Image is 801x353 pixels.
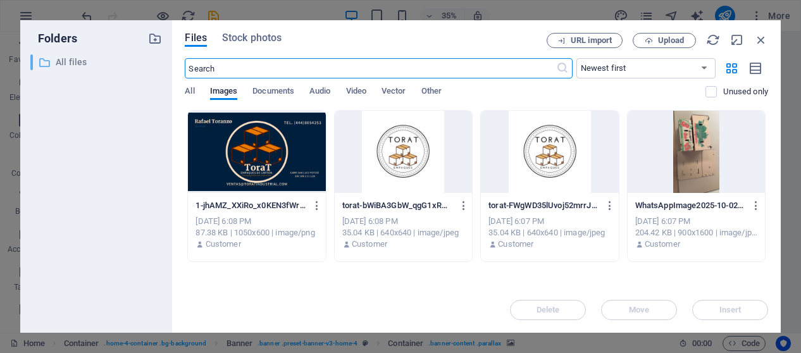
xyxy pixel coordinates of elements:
[633,33,696,48] button: Upload
[488,216,611,227] div: [DATE] 6:07 PM
[645,238,680,250] p: Customer
[723,86,768,97] p: Unused only
[352,238,387,250] p: Customer
[635,200,746,211] p: WhatsAppImage2025-10-02at10.19.27AM-V8eu7H8anVsUCuP11abnBg.jpeg
[185,58,556,78] input: Search
[222,30,282,46] span: Stock photos
[342,227,464,238] div: 35.04 KB | 640x640 | image/jpeg
[56,55,139,70] p: All files
[196,227,318,238] div: 87.38 KB | 1050x600 | image/png
[571,37,612,44] span: URL import
[196,216,318,227] div: [DATE] 6:08 PM
[346,84,366,101] span: Video
[196,200,306,211] p: 1-jhAMZ_XXiRo_x0KEN3fWrw.png
[252,84,294,101] span: Documents
[488,227,611,238] div: 35.04 KB | 640x640 | image/jpeg
[185,30,207,46] span: Files
[635,227,757,238] div: 204.42 KB | 900x1600 | image/jpeg
[498,238,533,250] p: Customer
[30,54,33,70] div: ​
[382,84,406,101] span: Vector
[342,200,453,211] p: torat-bWiBA3GbW_qgG1xRUJlIcg.jpg
[30,30,77,47] p: Folders
[309,84,330,101] span: Audio
[730,33,744,47] i: Minimize
[185,84,194,101] span: All
[635,216,757,227] div: [DATE] 6:07 PM
[754,33,768,47] i: Close
[658,37,684,44] span: Upload
[206,238,241,250] p: Customer
[342,216,464,227] div: [DATE] 6:08 PM
[488,200,599,211] p: torat-FWgWD35lUvoj52mrrJx7XA.jpg
[547,33,623,48] button: URL import
[210,84,238,101] span: Images
[421,84,442,101] span: Other
[148,32,162,46] i: Create new folder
